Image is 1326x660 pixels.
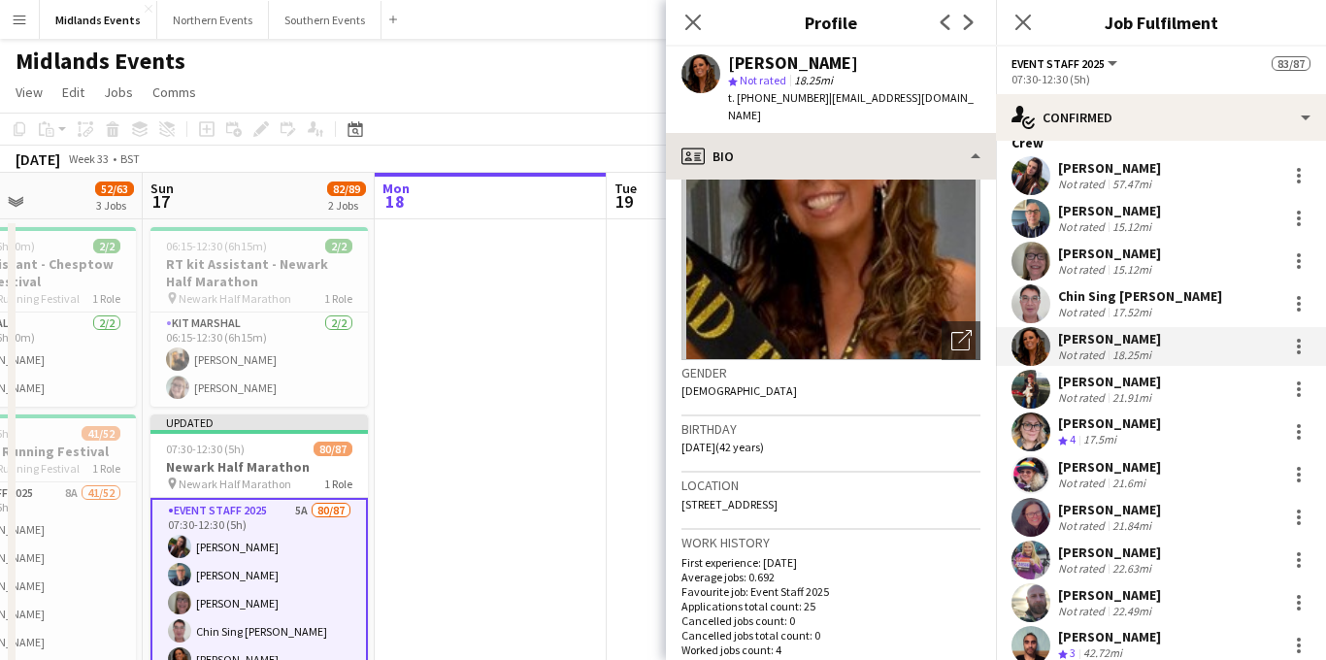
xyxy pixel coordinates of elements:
[382,180,410,197] span: Mon
[681,477,980,494] h3: Location
[325,239,352,253] span: 2/2
[150,313,368,407] app-card-role: Kit Marshal2/206:15-12:30 (6h15m)[PERSON_NAME][PERSON_NAME]
[1058,219,1109,234] div: Not rated
[1058,518,1109,533] div: Not rated
[328,198,365,213] div: 2 Jobs
[1058,561,1109,576] div: Not rated
[1058,458,1161,476] div: [PERSON_NAME]
[324,477,352,491] span: 1 Role
[150,414,368,430] div: Updated
[166,442,245,456] span: 07:30-12:30 (5h)
[728,54,858,72] div: [PERSON_NAME]
[1109,177,1155,191] div: 57.47mi
[1058,604,1109,618] div: Not rated
[681,584,980,599] p: Favourite job: Event Staff 2025
[380,190,410,213] span: 18
[614,180,637,197] span: Tue
[179,477,291,491] span: Newark Half Marathon
[1058,414,1161,432] div: [PERSON_NAME]
[1058,202,1161,219] div: [PERSON_NAME]
[1011,56,1105,71] span: Event Staff 2025
[1058,544,1161,561] div: [PERSON_NAME]
[681,383,797,398] span: [DEMOGRAPHIC_DATA]
[1058,628,1161,645] div: [PERSON_NAME]
[96,80,141,105] a: Jobs
[740,73,786,87] span: Not rated
[150,180,174,197] span: Sun
[1109,219,1155,234] div: 15.12mi
[16,149,60,169] div: [DATE]
[1011,72,1310,86] div: 07:30-12:30 (5h)
[666,10,996,35] h3: Profile
[152,83,196,101] span: Comms
[148,190,174,213] span: 17
[1070,645,1076,660] span: 3
[681,534,980,551] h3: Work history
[1109,518,1155,533] div: 21.84mi
[150,255,368,290] h3: RT kit Assistant - Newark Half Marathon
[95,181,134,196] span: 52/63
[166,239,267,253] span: 06:15-12:30 (6h15m)
[728,90,974,122] span: | [EMAIL_ADDRESS][DOMAIN_NAME]
[1058,177,1109,191] div: Not rated
[681,440,764,454] span: [DATE] (42 years)
[269,1,381,39] button: Southern Events
[1109,305,1155,319] div: 17.52mi
[120,151,140,166] div: BST
[681,555,980,570] p: First experience: [DATE]
[681,643,980,657] p: Worked jobs count: 4
[150,458,368,476] h3: Newark Half Marathon
[40,1,157,39] button: Midlands Events
[150,227,368,407] app-job-card: 06:15-12:30 (6h15m)2/2RT kit Assistant - Newark Half Marathon Newark Half Marathon1 RoleKit Marsh...
[681,420,980,438] h3: Birthday
[996,94,1326,141] div: Confirmed
[92,291,120,306] span: 1 Role
[790,73,837,87] span: 18.25mi
[157,1,269,39] button: Northern Events
[54,80,92,105] a: Edit
[96,198,133,213] div: 3 Jobs
[1109,476,1149,490] div: 21.6mi
[16,47,185,76] h1: Midlands Events
[1058,287,1222,305] div: Chin Sing [PERSON_NAME]
[681,599,980,613] p: Applications total count: 25
[1058,476,1109,490] div: Not rated
[1109,561,1155,576] div: 22.63mi
[82,426,120,441] span: 41/52
[681,628,980,643] p: Cancelled jobs total count: 0
[728,90,829,105] span: t. [PHONE_NUMBER]
[1058,159,1161,177] div: [PERSON_NAME]
[104,83,133,101] span: Jobs
[681,364,980,381] h3: Gender
[1058,373,1161,390] div: [PERSON_NAME]
[145,80,204,105] a: Comms
[996,134,1326,151] div: Crew
[324,291,352,306] span: 1 Role
[681,570,980,584] p: Average jobs: 0.692
[1058,586,1161,604] div: [PERSON_NAME]
[1058,390,1109,405] div: Not rated
[612,190,637,213] span: 19
[62,83,84,101] span: Edit
[1058,245,1161,262] div: [PERSON_NAME]
[314,442,352,456] span: 80/87
[681,69,980,360] img: Crew avatar or photo
[1058,330,1161,347] div: [PERSON_NAME]
[1272,56,1310,71] span: 83/87
[64,151,113,166] span: Week 33
[1058,262,1109,277] div: Not rated
[1079,432,1120,448] div: 17.5mi
[942,321,980,360] div: Open photos pop-in
[681,613,980,628] p: Cancelled jobs count: 0
[1109,604,1155,618] div: 22.49mi
[1058,501,1161,518] div: [PERSON_NAME]
[681,497,778,511] span: [STREET_ADDRESS]
[8,80,50,105] a: View
[92,461,120,476] span: 1 Role
[1109,347,1155,362] div: 18.25mi
[1109,262,1155,277] div: 15.12mi
[1011,56,1120,71] button: Event Staff 2025
[1109,390,1155,405] div: 21.91mi
[666,133,996,180] div: Bio
[1058,305,1109,319] div: Not rated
